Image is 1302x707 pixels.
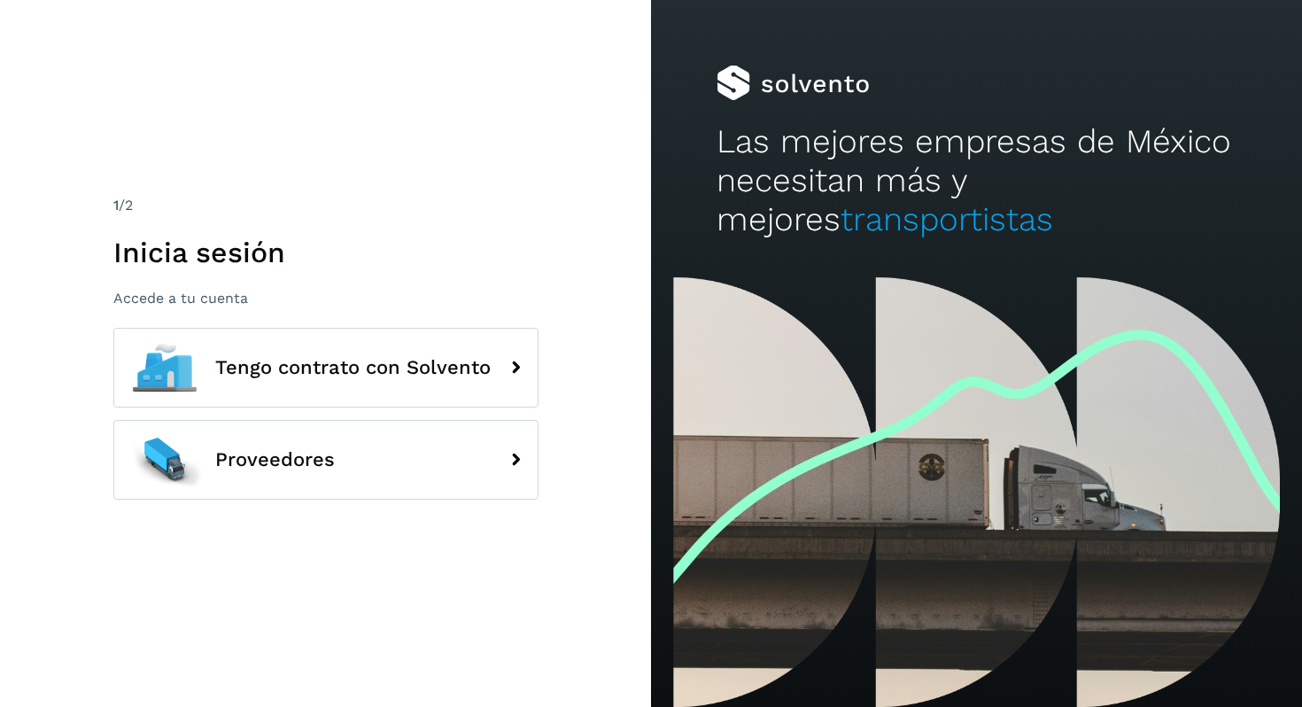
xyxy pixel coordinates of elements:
[113,420,539,500] button: Proveedores
[113,195,539,216] div: /2
[215,357,491,378] span: Tengo contrato con Solvento
[113,290,539,307] p: Accede a tu cuenta
[841,200,1053,238] span: transportistas
[215,449,335,470] span: Proveedores
[113,328,539,408] button: Tengo contrato con Solvento
[113,236,539,269] h1: Inicia sesión
[717,122,1237,240] h2: Las mejores empresas de México necesitan más y mejores
[113,197,119,214] span: 1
